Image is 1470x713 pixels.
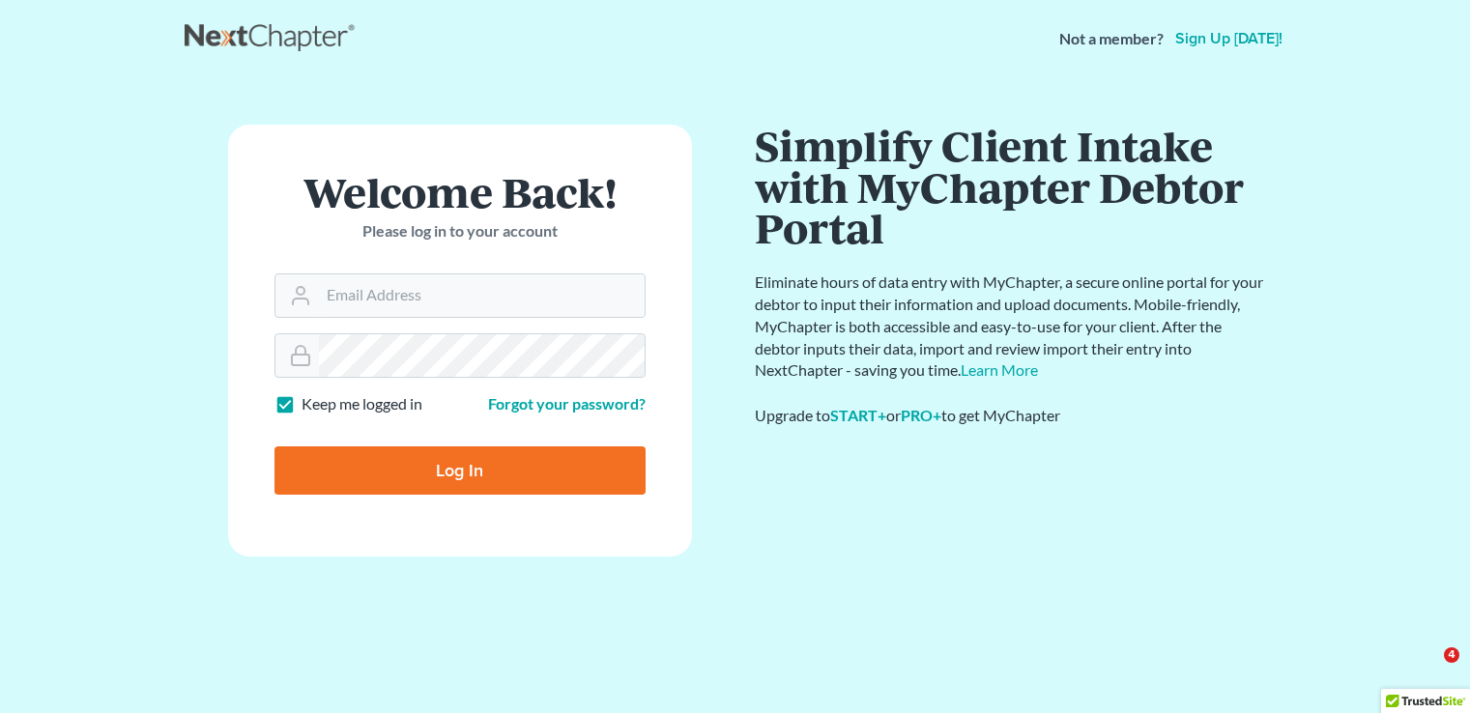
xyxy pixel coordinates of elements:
[319,274,645,317] input: Email Address
[901,406,941,424] a: PRO+
[1404,647,1451,694] iframe: Intercom live chat
[274,220,646,242] p: Please log in to your account
[961,360,1038,379] a: Learn More
[1059,28,1164,50] strong: Not a member?
[755,125,1267,248] h1: Simplify Client Intake with MyChapter Debtor Portal
[830,406,886,424] a: START+
[488,394,646,413] a: Forgot your password?
[274,446,646,495] input: Log In
[274,171,646,213] h1: Welcome Back!
[755,271,1267,382] p: Eliminate hours of data entry with MyChapter, a secure online portal for your debtor to input the...
[755,405,1267,427] div: Upgrade to or to get MyChapter
[1171,31,1286,46] a: Sign up [DATE]!
[302,393,422,415] label: Keep me logged in
[1444,647,1459,663] span: 4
